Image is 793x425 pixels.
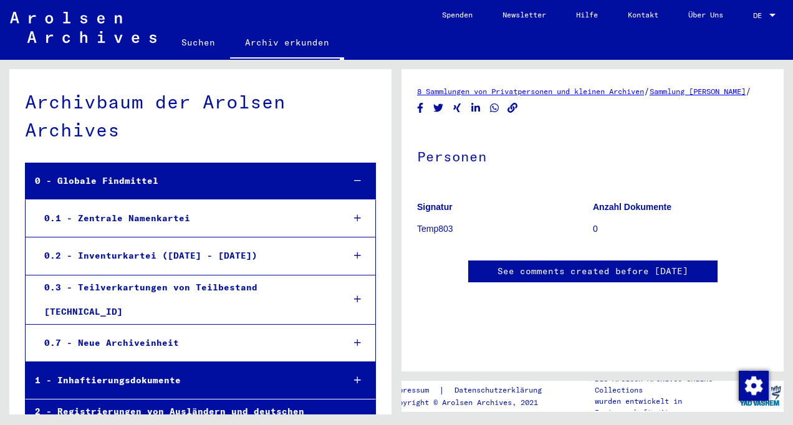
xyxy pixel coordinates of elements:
[739,371,769,401] img: Zustimmung ändern
[432,100,445,116] button: Share on Twitter
[166,27,230,57] a: Suchen
[738,370,768,400] div: Zustimmung ändern
[35,206,334,231] div: 0.1 - Zentrale Namenkartei
[26,368,334,393] div: 1 - Inhaftierungsdokumente
[595,373,736,396] p: Die Arolsen Archives Online-Collections
[593,222,768,236] p: 0
[650,87,746,96] a: Sammlung [PERSON_NAME]
[10,12,156,43] img: Arolsen_neg.svg
[753,11,767,20] span: DE
[35,275,334,324] div: 0.3 - Teilverkartungen von Teilbestand [TECHNICAL_ID]
[506,100,519,116] button: Copy link
[26,169,334,193] div: 0 - Globale Findmittel
[451,100,464,116] button: Share on Xing
[445,384,557,397] a: Datenschutzerklärung
[488,100,501,116] button: Share on WhatsApp
[414,100,427,116] button: Share on Facebook
[644,85,650,97] span: /
[25,88,376,144] div: Archivbaum der Arolsen Archives
[417,202,453,212] b: Signatur
[417,128,768,183] h1: Personen
[497,265,688,278] a: See comments created before [DATE]
[390,384,439,397] a: Impressum
[35,244,334,268] div: 0.2 - Inventurkartei ([DATE] - [DATE])
[390,397,557,408] p: Copyright © Arolsen Archives, 2021
[469,100,483,116] button: Share on LinkedIn
[417,87,644,96] a: 8 Sammlungen von Privatpersonen und kleinen Archiven
[595,396,736,418] p: wurden entwickelt in Partnerschaft mit
[737,380,784,411] img: yv_logo.png
[230,27,344,60] a: Archiv erkunden
[35,331,334,355] div: 0.7 - Neue Archiveinheit
[390,384,557,397] div: |
[417,222,592,236] p: Temp803
[593,202,671,212] b: Anzahl Dokumente
[746,85,751,97] span: /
